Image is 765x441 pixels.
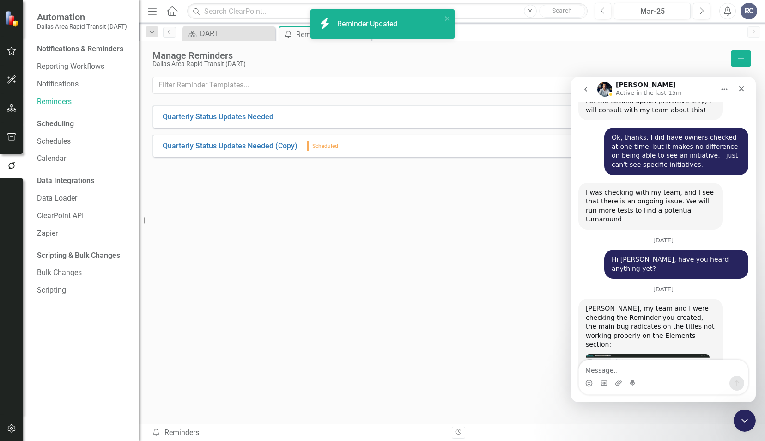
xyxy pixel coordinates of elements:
[152,61,726,67] div: Dallas Area Rapid Transit (DART)
[37,97,129,107] a: Reminders
[29,303,36,310] button: Gif picker
[163,112,273,122] a: Quarterly Status Updates Needed
[37,119,74,129] div: Scheduling
[59,303,66,310] button: Start recording
[444,13,451,24] button: close
[44,303,51,310] button: Upload attachment
[37,61,129,72] a: Reporting Workflows
[37,44,123,55] div: Notifications & Reminders
[571,77,756,402] iframe: Intercom live chat
[617,6,687,17] div: Mar-25
[15,227,144,273] div: [PERSON_NAME], my team and I were checking the Reminder you created, the main bug radicates on th...
[539,5,585,18] button: Search
[7,222,152,379] div: [PERSON_NAME], my team and I were checking the Reminder you created, the main bug radicates on th...
[185,28,273,39] a: DART
[14,303,22,310] button: Emoji picker
[163,141,297,152] a: Quarterly Status Updates Needed (Copy)
[37,251,120,261] div: Scripting & Bulk Changes
[37,193,129,204] a: Data Loader
[187,3,587,19] input: Search ClearPoint...
[8,283,177,299] textarea: Message…
[734,410,756,432] iframe: Intercom live chat
[37,136,129,147] a: Schedules
[37,153,129,164] a: Calendar
[37,211,129,221] a: ClearPoint API
[37,12,127,23] span: Automation
[152,428,445,438] div: Reminders
[200,28,273,39] div: DART
[37,228,129,239] a: Zapier
[37,268,129,278] a: Bulk Changes
[552,7,572,14] span: Search
[152,77,679,94] input: Filter Reminder Templates...
[614,3,691,19] button: Mar-25
[5,10,21,26] img: ClearPoint Strategy
[37,285,129,296] a: Scripting
[337,19,400,30] div: Reminder Updated
[158,299,173,314] button: Send a message…
[741,3,757,19] button: RC
[152,50,726,61] div: Manage Reminders
[37,23,127,30] small: Dallas Area Rapid Transit (DART)
[37,176,94,186] div: Data Integrations
[7,222,177,399] div: Walter says…
[307,141,342,151] span: Scheduled
[296,29,369,40] div: Reminders
[37,79,129,90] a: Notifications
